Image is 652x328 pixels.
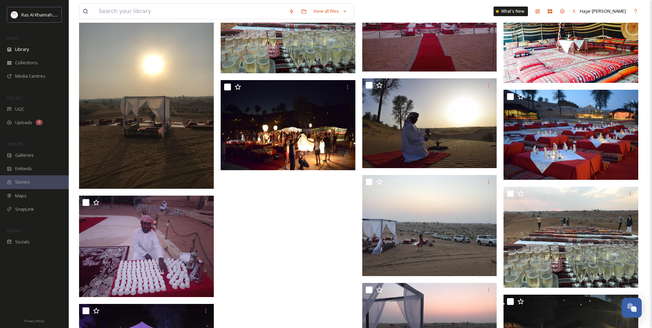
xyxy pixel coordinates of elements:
span: UGC [15,106,24,112]
span: SnapLink [15,206,34,212]
span: Collections [15,59,38,66]
a: View all files [310,4,350,18]
div: 8 [36,120,43,125]
span: WIDGETS [7,141,23,146]
span: Embeds [15,165,32,172]
img: Bedouin Oasis Camp .JPG [504,187,638,288]
img: Bedouin Oasis Camp .JPG [79,196,214,297]
img: Bedouin Oasis Camp .JPG [504,90,638,180]
a: Hajar [PERSON_NAME] [568,4,629,18]
a: Privacy Policy [24,316,44,325]
a: What's New [494,7,528,16]
span: Maps [15,193,26,199]
span: Hajar [PERSON_NAME] [580,8,626,14]
span: Galleries [15,152,34,158]
span: Library [15,46,29,53]
span: COLLECT [7,95,22,100]
span: Media Centres [15,73,45,79]
button: Open Chat [622,298,642,318]
span: Socials [15,239,30,245]
img: Bedouin Oasis Camp .JPG [362,78,497,168]
span: SOCIALS [7,228,21,233]
img: Bedouin Oasis Camp .JPG [79,9,214,189]
img: Bedouin Oasis Camp .JPG [504,7,638,83]
img: Bedouin Oasis Camp .JPG [221,80,355,170]
span: MEDIA [7,35,19,41]
span: Uploads [15,119,32,126]
img: Bedouin Oasis Camp .JPG [362,175,497,276]
input: Search your library [95,4,285,19]
span: Privacy Policy [24,319,44,323]
span: Stories [15,179,30,185]
span: Ras Al Khaimah Tourism Development Authority [21,11,119,18]
img: Logo_RAKTDA_RGB-01.png [11,11,18,18]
